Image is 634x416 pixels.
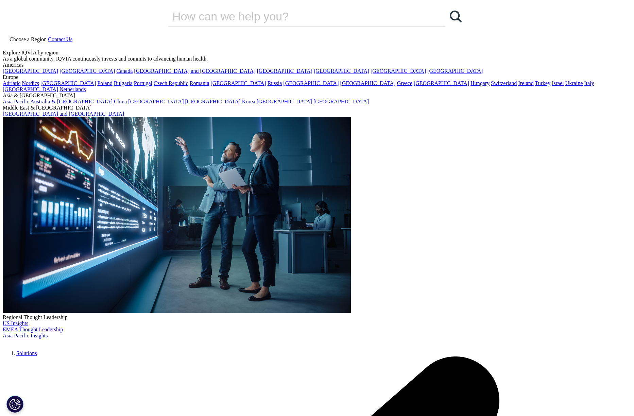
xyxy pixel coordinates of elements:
div: As a global community, IQVIA continuously invests and commits to advancing human health. [3,56,631,62]
div: Middle East & [GEOGRAPHIC_DATA] [3,105,631,111]
a: Switzerland [491,80,517,86]
div: Europe [3,74,631,80]
a: EMEA Thought Leadership [3,327,63,332]
span: Choose a Region [10,36,47,42]
div: Explore IQVIA by region [3,50,631,56]
input: Search [168,6,426,27]
a: Asia Pacific Insights [3,333,48,338]
a: Turkey [535,80,551,86]
a: Search [445,6,466,27]
a: Romania [190,80,209,86]
svg: Search [450,11,462,22]
a: US Insights [3,320,28,326]
a: [GEOGRAPHIC_DATA] [371,68,426,74]
a: Italy [584,80,594,86]
a: [GEOGRAPHIC_DATA] [40,80,96,86]
a: Australia & [GEOGRAPHIC_DATA] [30,99,113,104]
button: Cookies Settings [6,396,23,413]
a: Ireland [518,80,534,86]
a: [GEOGRAPHIC_DATA] and [GEOGRAPHIC_DATA] [3,111,124,117]
a: Israel [552,80,564,86]
a: Poland [97,80,112,86]
a: [GEOGRAPHIC_DATA] [283,80,339,86]
a: Portugal [134,80,152,86]
a: [GEOGRAPHIC_DATA] [314,68,369,74]
a: [GEOGRAPHIC_DATA] [427,68,483,74]
a: Korea [242,99,255,104]
a: Netherlands [59,86,86,92]
a: China [114,99,127,104]
a: Czech Republic [154,80,188,86]
a: [GEOGRAPHIC_DATA] [59,68,115,74]
a: Solutions [16,350,37,356]
a: Russia [268,80,282,86]
a: [GEOGRAPHIC_DATA] [128,99,184,104]
a: Greece [397,80,412,86]
a: [GEOGRAPHIC_DATA] [257,99,312,104]
a: Contact Us [48,36,72,42]
a: Asia Pacific [3,99,29,104]
div: Asia & [GEOGRAPHIC_DATA] [3,93,631,99]
a: [GEOGRAPHIC_DATA] [257,68,312,74]
a: [GEOGRAPHIC_DATA] [414,80,469,86]
a: [GEOGRAPHIC_DATA] [3,86,58,92]
a: Adriatic [3,80,20,86]
a: Canada [116,68,133,74]
div: Regional Thought Leadership [3,314,631,320]
a: [GEOGRAPHIC_DATA] [340,80,396,86]
a: [GEOGRAPHIC_DATA] [313,99,369,104]
img: 2093_analyzing-data-using-big-screen-display-and-laptop.png [3,117,351,313]
a: Nordics [22,80,39,86]
div: Americas [3,62,631,68]
a: [GEOGRAPHIC_DATA] [3,68,58,74]
a: Bulgaria [114,80,133,86]
a: [GEOGRAPHIC_DATA] [185,99,241,104]
a: Hungary [470,80,490,86]
a: [GEOGRAPHIC_DATA] and [GEOGRAPHIC_DATA] [134,68,255,74]
a: Ukraine [565,80,583,86]
a: [GEOGRAPHIC_DATA] [211,80,266,86]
